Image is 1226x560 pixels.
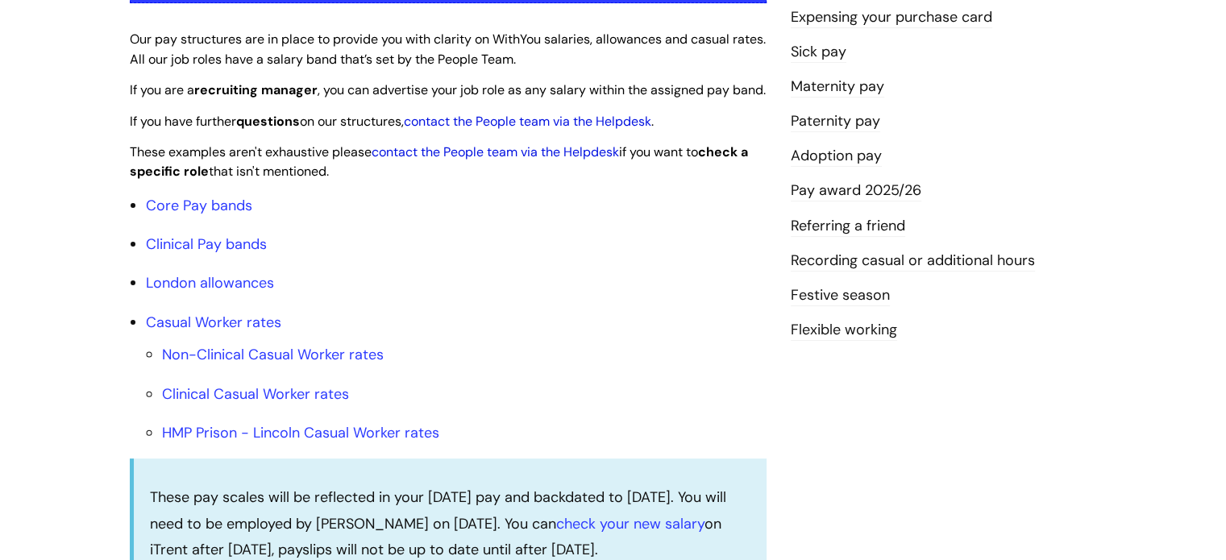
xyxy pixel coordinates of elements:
a: Expensing your purchase card [791,7,992,28]
a: Festive season [791,285,890,306]
a: Adoption pay [791,146,882,167]
a: Maternity pay [791,77,884,97]
a: Pay award 2025/26 [791,180,921,201]
strong: questions [236,113,300,130]
span: If you have further on our structures, . [130,113,654,130]
a: Flexible working [791,320,897,341]
a: Clinical Casual Worker rates [162,384,349,404]
a: Non-Clinical Casual Worker rates [162,345,384,364]
a: check your new salary [556,514,704,533]
span: These examples aren't exhaustive please if you want to that isn't mentioned. [130,143,748,180]
a: Core Pay bands [146,196,252,215]
a: London allowances [146,273,274,292]
a: Clinical Pay bands [146,234,267,254]
strong: recruiting manager [194,81,318,98]
a: Casual Worker rates [146,313,281,332]
span: If you are a , you can advertise your job role as any salary within the assigned pay band. [130,81,766,98]
a: contact the People team via the Helpdesk [372,143,619,160]
a: contact the People team via the Helpdesk [404,113,651,130]
a: Paternity pay [791,111,880,132]
a: Referring a friend [791,216,905,237]
span: Our pay structures are in place to provide you with clarity on WithYou salaries, allowances and c... [130,31,766,68]
a: HMP Prison - Lincoln Casual Worker rates [162,423,439,442]
a: Sick pay [791,42,846,63]
a: Recording casual or additional hours [791,251,1035,272]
